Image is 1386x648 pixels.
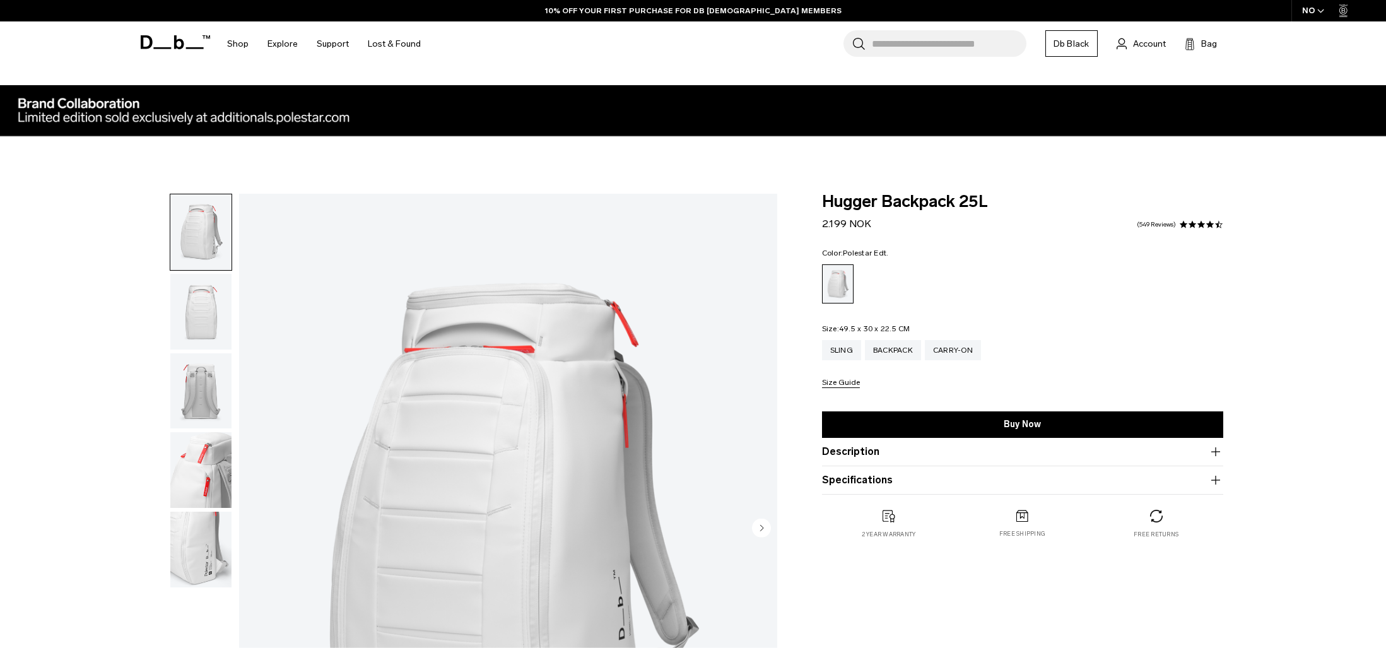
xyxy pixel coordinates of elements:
[822,473,1223,488] button: Specifications
[218,21,430,66] nav: Main Navigation
[1185,36,1217,51] button: Bag
[170,194,232,270] img: Hugger Backpack 25L Polestar Edt.
[1117,36,1166,51] a: Account
[170,432,232,508] img: Hugger Backpack 25L Polestar Edt.
[822,218,871,230] span: 2.199 NOK
[752,519,771,540] button: Next slide
[170,511,232,588] button: Hugger Backpack 25L Polestar Edt.
[170,274,232,350] img: Hugger Backpack 25L Polestar Edt.
[999,529,1045,538] p: Free shipping
[545,5,842,16] a: 10% OFF YOUR FIRST PURCHASE FOR DB [DEMOGRAPHIC_DATA] MEMBERS
[1045,30,1098,57] a: Db Black
[1137,221,1176,228] a: 549 reviews
[267,21,298,66] a: Explore
[925,340,981,360] a: Carry-on
[822,249,889,257] legend: Color:
[1201,37,1217,50] span: Bag
[822,194,1223,210] span: Hugger Backpack 25L
[822,340,861,360] a: Sling
[368,21,421,66] a: Lost & Found
[822,379,860,388] button: Size Guide
[865,340,921,360] a: Backpack
[822,444,1223,459] button: Description
[170,273,232,350] button: Hugger Backpack 25L Polestar Edt.
[822,264,854,303] a: Polestar Edt.
[822,325,910,333] legend: Size:
[822,411,1223,438] a: Buy Now
[170,353,232,429] img: Hugger Backpack 25L Polestar Edt.
[227,21,249,66] a: Shop
[170,512,232,587] img: Hugger Backpack 25L Polestar Edt.
[1134,530,1178,539] p: Free returns
[843,249,888,257] span: Polestar Edt.
[1133,37,1166,50] span: Account
[170,432,232,509] button: Hugger Backpack 25L Polestar Edt.
[862,530,916,539] p: 2 year warranty
[170,353,232,430] button: Hugger Backpack 25L Polestar Edt.
[170,194,232,271] button: Hugger Backpack 25L Polestar Edt.
[317,21,349,66] a: Support
[839,324,910,333] span: 49.5 x 30 x 22.5 CM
